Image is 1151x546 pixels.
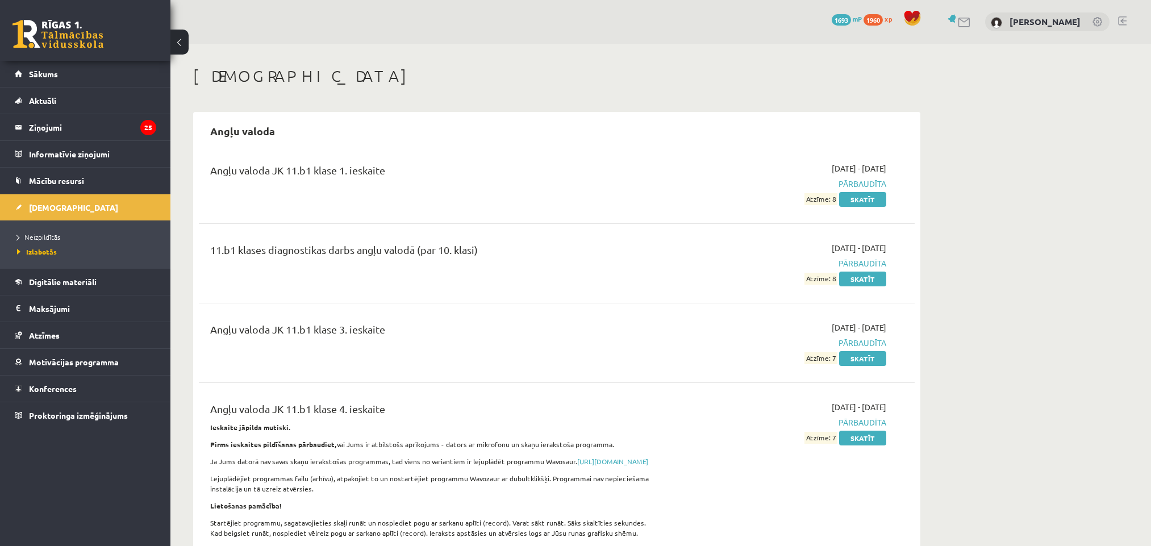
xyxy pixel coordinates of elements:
[17,247,159,257] a: Izlabotās
[15,269,156,295] a: Digitālie materiāli
[672,337,886,349] span: Pārbaudīta
[839,272,886,286] a: Skatīt
[17,247,57,256] span: Izlabotās
[864,14,883,26] span: 1960
[832,14,862,23] a: 1693 mP
[29,95,56,106] span: Aktuāli
[17,232,159,242] a: Neizpildītās
[672,257,886,269] span: Pārbaudīta
[17,232,60,241] span: Neizpildītās
[29,330,60,340] span: Atzīmes
[839,351,886,366] a: Skatīt
[15,61,156,87] a: Sākums
[15,168,156,194] a: Mācību resursi
[29,114,156,140] legend: Ziņojumi
[15,349,156,375] a: Motivācijas programma
[210,473,655,494] p: Lejuplādējiet programmas failu (arhīvu), atpakojiet to un nostartējiet programmu Wavozaur ar dubu...
[29,176,84,186] span: Mācību resursi
[29,295,156,322] legend: Maksājumi
[1010,16,1081,27] a: [PERSON_NAME]
[210,162,655,184] div: Angļu valoda JK 11.b1 klase 1. ieskaite
[140,120,156,135] i: 25
[29,357,119,367] span: Motivācijas programma
[804,432,837,444] span: Atzīme: 7
[839,431,886,445] a: Skatīt
[12,20,103,48] a: Rīgas 1. Tālmācības vidusskola
[15,141,156,167] a: Informatīvie ziņojumi
[885,14,892,23] span: xp
[29,202,118,212] span: [DEMOGRAPHIC_DATA]
[15,194,156,220] a: [DEMOGRAPHIC_DATA]
[991,17,1002,28] img: Kristina Ishchenko
[210,440,337,449] strong: Pirms ieskaites pildīšanas pārbaudiet,
[832,322,886,334] span: [DATE] - [DATE]
[199,118,286,144] h2: Angļu valoda
[839,192,886,207] a: Skatīt
[29,410,128,420] span: Proktoringa izmēģinājums
[832,162,886,174] span: [DATE] - [DATE]
[29,277,97,287] span: Digitālie materiāli
[15,295,156,322] a: Maksājumi
[853,14,862,23] span: mP
[864,14,898,23] a: 1960 xp
[577,457,648,466] a: [URL][DOMAIN_NAME]
[210,518,655,538] p: Startējiet programmu, sagatavojieties skaļi runāt un nospiediet pogu ar sarkanu aplīti (record). ...
[832,401,886,413] span: [DATE] - [DATE]
[210,401,655,422] div: Angļu valoda JK 11.b1 klase 4. ieskaite
[210,322,655,343] div: Angļu valoda JK 11.b1 klase 3. ieskaite
[210,242,655,263] div: 11.b1 klases diagnostikas darbs angļu valodā (par 10. klasi)
[804,273,837,285] span: Atzīme: 8
[29,384,77,394] span: Konferences
[672,178,886,190] span: Pārbaudīta
[832,242,886,254] span: [DATE] - [DATE]
[210,501,282,510] strong: Lietošanas pamācība!
[15,114,156,140] a: Ziņojumi25
[672,416,886,428] span: Pārbaudīta
[15,376,156,402] a: Konferences
[29,69,58,79] span: Sākums
[15,402,156,428] a: Proktoringa izmēģinājums
[193,66,920,86] h1: [DEMOGRAPHIC_DATA]
[210,456,655,466] p: Ja Jums datorā nav savas skaņu ierakstošas programmas, tad viens no variantiem ir lejuplādēt prog...
[804,193,837,205] span: Atzīme: 8
[15,87,156,114] a: Aktuāli
[804,352,837,364] span: Atzīme: 7
[29,141,156,167] legend: Informatīvie ziņojumi
[210,439,655,449] p: vai Jums ir atbilstošs aprīkojums - dators ar mikrofonu un skaņu ierakstoša programma.
[210,423,291,432] strong: Ieskaite jāpilda mutiski.
[832,14,851,26] span: 1693
[15,322,156,348] a: Atzīmes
